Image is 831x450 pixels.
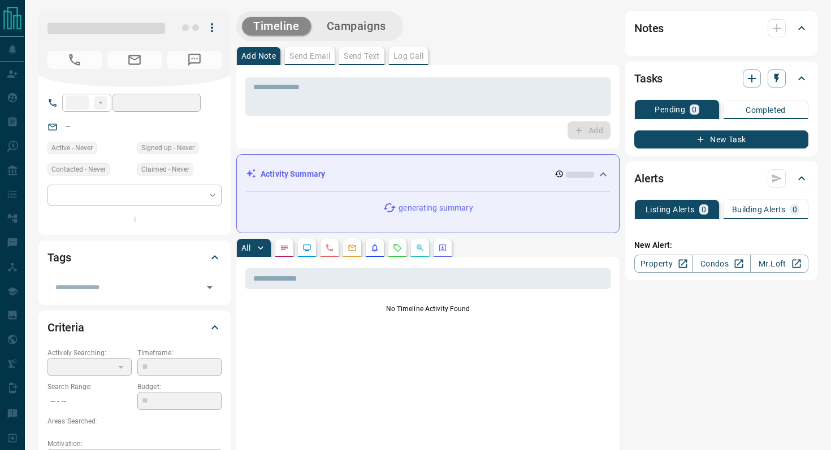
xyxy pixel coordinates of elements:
[280,243,289,252] svg: Notes
[438,243,447,252] svg: Agent Actions
[51,164,106,175] span: Contacted - Never
[51,142,93,154] span: Active - Never
[47,318,84,337] h2: Criteria
[692,106,696,113] p: 0
[107,51,162,69] span: No Email
[646,206,695,213] p: Listing Alerts
[634,65,808,92] div: Tasks
[393,243,402,252] svg: Requests
[47,392,132,410] p: -- - --
[692,255,750,273] a: Condos
[793,206,797,213] p: 0
[634,130,808,148] button: New Task
[415,243,425,252] svg: Opportunities
[47,382,132,392] p: Search Range:
[634,255,692,273] a: Property
[750,255,808,273] a: Mr.Loft
[702,206,706,213] p: 0
[732,206,786,213] p: Building Alerts
[634,69,663,88] h2: Tasks
[47,439,222,449] p: Motivation:
[746,106,786,114] p: Completed
[246,164,610,185] div: Activity Summary
[47,248,71,266] h2: Tags
[66,122,70,131] a: --
[47,244,222,271] div: Tags
[141,142,194,154] span: Signed up - Never
[167,51,222,69] span: No Number
[634,169,664,187] h2: Alerts
[634,15,808,42] div: Notes
[47,348,132,358] p: Actively Searching:
[302,243,311,252] svg: Lead Browsing Activity
[325,243,334,252] svg: Calls
[242,17,311,36] button: Timeline
[399,202,473,214] p: generating summary
[634,19,664,37] h2: Notes
[202,279,218,295] button: Open
[348,243,357,252] svg: Emails
[47,416,222,426] p: Areas Searched:
[315,17,397,36] button: Campaigns
[241,52,276,60] p: Add Note
[655,106,685,113] p: Pending
[261,168,325,180] p: Activity Summary
[370,243,379,252] svg: Listing Alerts
[137,382,222,392] p: Budget:
[634,165,808,192] div: Alerts
[47,314,222,341] div: Criteria
[241,244,250,252] p: All
[47,51,102,69] span: No Number
[245,304,611,314] p: No Timeline Activity Found
[634,239,808,251] p: New Alert:
[141,164,189,175] span: Claimed - Never
[137,348,222,358] p: Timeframe:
